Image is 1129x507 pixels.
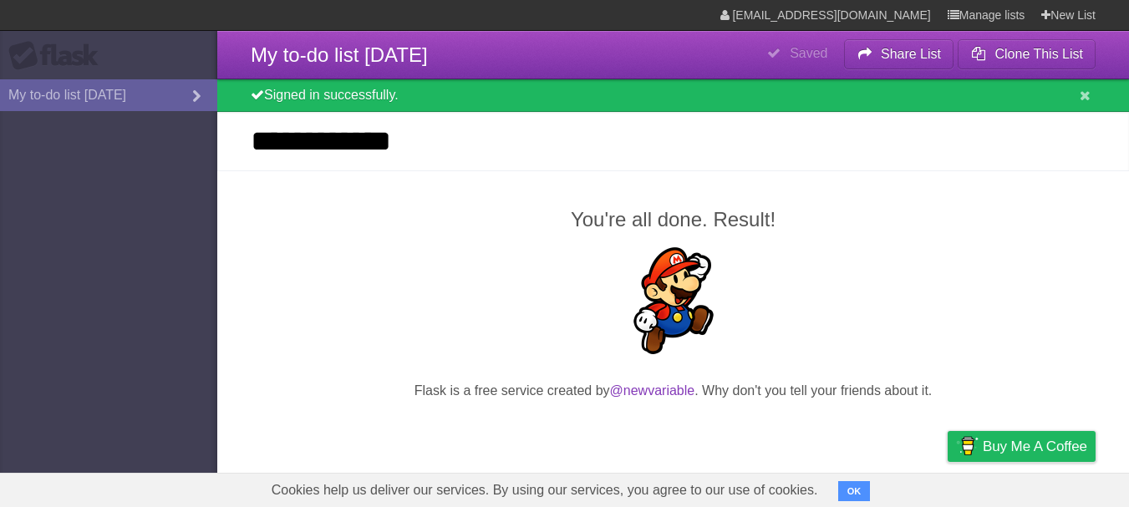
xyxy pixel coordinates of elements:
[838,481,871,501] button: OK
[956,432,979,460] img: Buy me a coffee
[251,205,1096,235] h2: You're all done. Result!
[610,383,695,398] a: @newvariable
[251,43,428,66] span: My to-do list [DATE]
[983,432,1087,461] span: Buy me a coffee
[994,47,1083,61] b: Clone This List
[958,39,1096,69] button: Clone This List
[790,46,827,60] b: Saved
[844,39,954,69] button: Share List
[217,79,1129,112] div: Signed in successfully.
[251,381,1096,401] p: Flask is a free service created by . Why don't you tell your friends about it.
[620,247,727,354] img: Super Mario
[255,474,835,507] span: Cookies help us deliver our services. By using our services, you agree to our use of cookies.
[881,47,941,61] b: Share List
[643,422,704,445] iframe: X Post Button
[948,431,1096,462] a: Buy me a coffee
[8,41,109,71] div: Flask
